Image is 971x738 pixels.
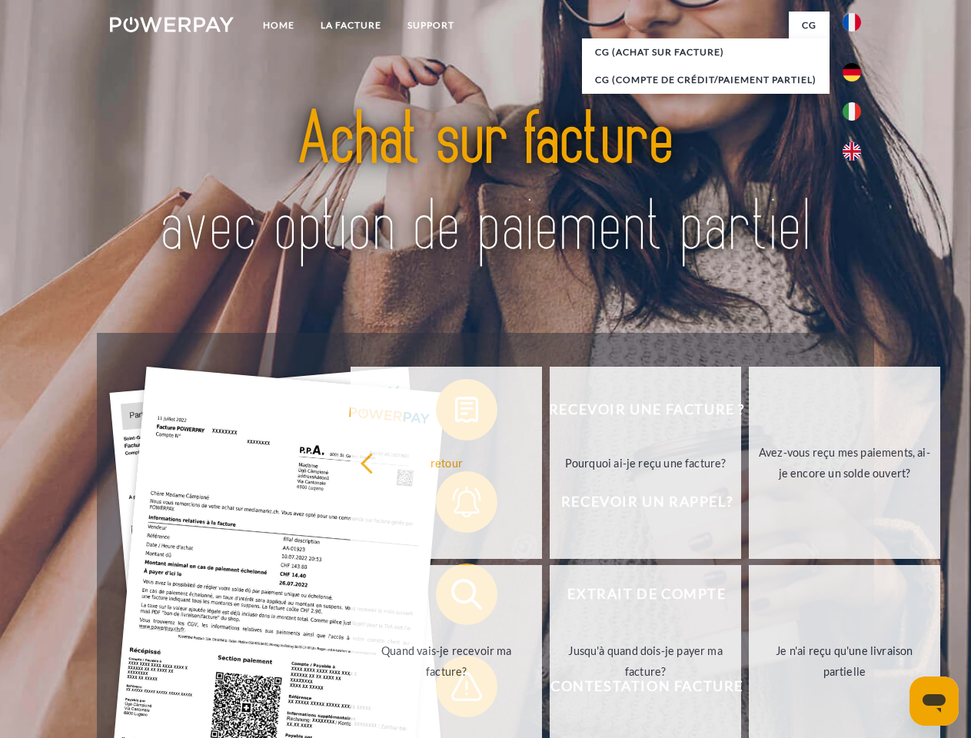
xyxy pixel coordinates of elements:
[843,142,861,161] img: en
[789,12,830,39] a: CG
[758,442,931,484] div: Avez-vous reçu mes paiements, ai-je encore un solde ouvert?
[843,102,861,121] img: it
[360,640,533,682] div: Quand vais-je recevoir ma facture?
[110,17,234,32] img: logo-powerpay-white.svg
[360,452,533,473] div: retour
[843,13,861,32] img: fr
[582,38,830,66] a: CG (achat sur facture)
[758,640,931,682] div: Je n'ai reçu qu'une livraison partielle
[749,367,940,559] a: Avez-vous reçu mes paiements, ai-je encore un solde ouvert?
[394,12,467,39] a: Support
[843,63,861,81] img: de
[559,452,732,473] div: Pourquoi ai-je reçu une facture?
[559,640,732,682] div: Jusqu'à quand dois-je payer ma facture?
[250,12,308,39] a: Home
[582,66,830,94] a: CG (Compte de crédit/paiement partiel)
[308,12,394,39] a: LA FACTURE
[147,74,824,294] img: title-powerpay_fr.svg
[909,676,959,726] iframe: Bouton de lancement de la fenêtre de messagerie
